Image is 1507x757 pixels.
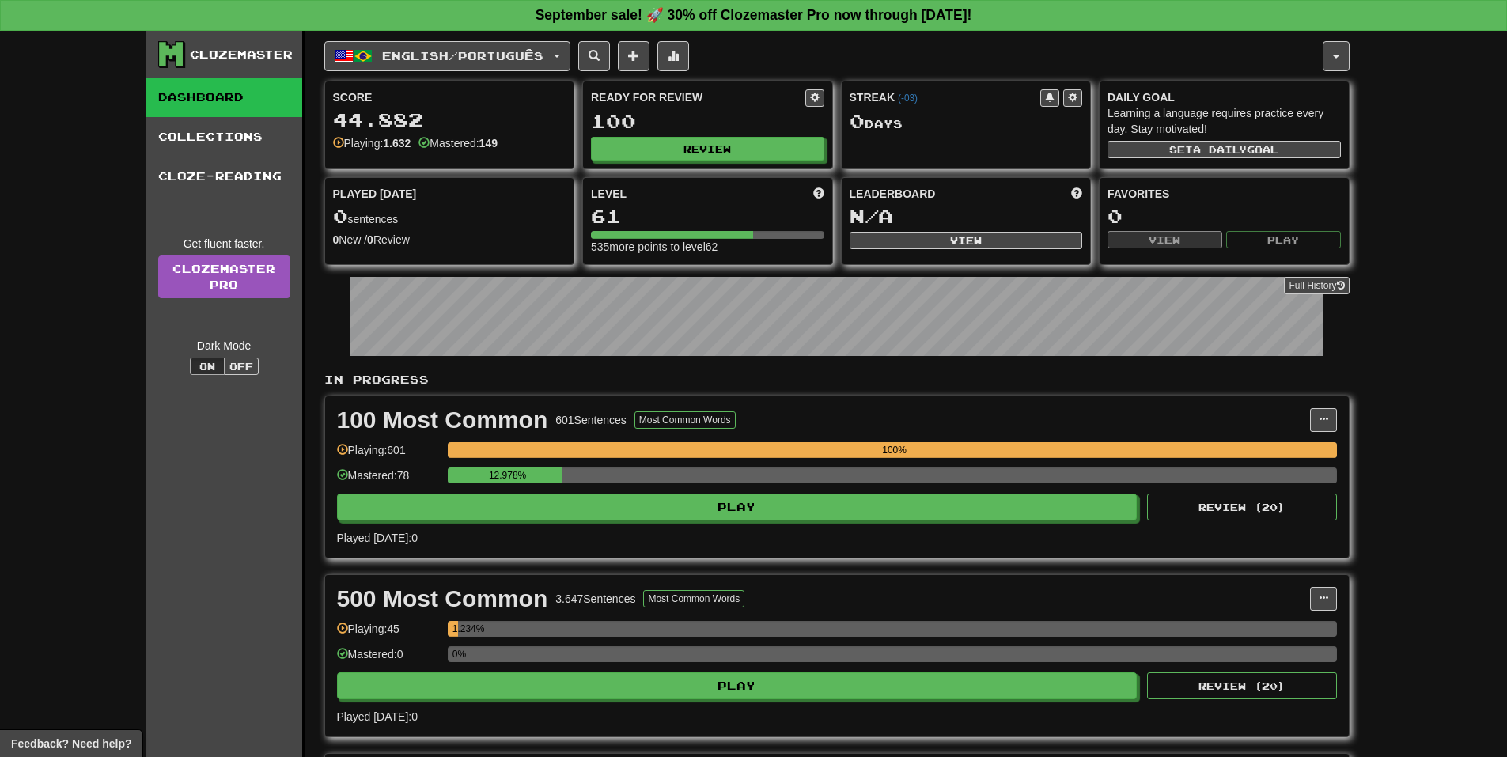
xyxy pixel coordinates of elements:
[850,205,893,227] span: N/A
[190,47,293,62] div: Clozemaster
[337,442,440,468] div: Playing: 601
[158,255,290,298] a: ClozemasterPro
[337,467,440,494] div: Mastered: 78
[333,186,417,202] span: Played [DATE]
[1193,144,1247,155] span: a daily
[591,137,824,161] button: Review
[1284,277,1349,294] button: Full History
[634,411,736,429] button: Most Common Words
[337,646,440,672] div: Mastered: 0
[1108,186,1341,202] div: Favorites
[452,442,1337,458] div: 100%
[850,232,1083,249] button: View
[1108,89,1341,105] div: Daily Goal
[158,236,290,252] div: Get fluent faster.
[657,41,689,71] button: More stats
[850,186,936,202] span: Leaderboard
[591,89,805,105] div: Ready for Review
[224,358,259,375] button: Off
[1147,494,1337,520] button: Review (20)
[337,710,418,723] span: Played [DATE]: 0
[324,372,1350,388] p: In Progress
[337,408,548,432] div: 100 Most Common
[383,137,411,150] strong: 1.632
[337,532,418,544] span: Played [DATE]: 0
[1108,231,1222,248] button: View
[333,135,411,151] div: Playing:
[643,590,744,607] button: Most Common Words
[850,110,865,132] span: 0
[1147,672,1337,699] button: Review (20)
[333,206,566,227] div: sentences
[333,232,566,248] div: New / Review
[591,206,824,226] div: 61
[337,621,440,647] div: Playing: 45
[146,78,302,117] a: Dashboard
[146,157,302,196] a: Cloze-Reading
[11,736,131,751] span: Open feedback widget
[333,205,348,227] span: 0
[591,186,627,202] span: Level
[418,135,498,151] div: Mastered:
[591,239,824,255] div: 535 more points to level 62
[1108,141,1341,158] button: Seta dailygoal
[367,233,373,246] strong: 0
[1108,105,1341,137] div: Learning a language requires practice every day. Stay motivated!
[555,412,627,428] div: 601 Sentences
[190,358,225,375] button: On
[578,41,610,71] button: Search sentences
[382,49,543,62] span: English / Português
[813,186,824,202] span: Score more points to level up
[1071,186,1082,202] span: This week in points, UTC
[146,117,302,157] a: Collections
[333,89,566,105] div: Score
[333,110,566,130] div: 44.882
[333,233,339,246] strong: 0
[479,137,498,150] strong: 149
[158,338,290,354] div: Dark Mode
[898,93,918,104] a: (-03)
[850,89,1041,105] div: Streak
[337,494,1138,520] button: Play
[452,621,459,637] div: 1.234%
[618,41,649,71] button: Add sentence to collection
[324,41,570,71] button: English/Português
[452,467,563,483] div: 12.978%
[337,587,548,611] div: 500 Most Common
[1226,231,1341,248] button: Play
[1108,206,1341,226] div: 0
[536,7,972,23] strong: September sale! 🚀 30% off Clozemaster Pro now through [DATE]!
[337,672,1138,699] button: Play
[555,591,635,607] div: 3.647 Sentences
[850,112,1083,132] div: Day s
[591,112,824,131] div: 100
